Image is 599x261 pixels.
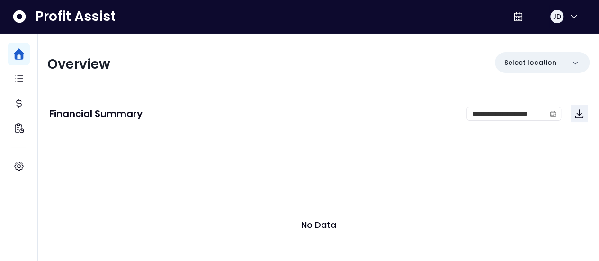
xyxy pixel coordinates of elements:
[47,55,110,73] span: Overview
[550,110,556,117] svg: calendar
[301,218,336,231] p: No Data
[36,8,116,25] span: Profit Assist
[553,12,561,21] span: JD
[571,105,588,122] button: Download
[49,109,143,118] p: Financial Summary
[504,58,556,68] p: Select location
